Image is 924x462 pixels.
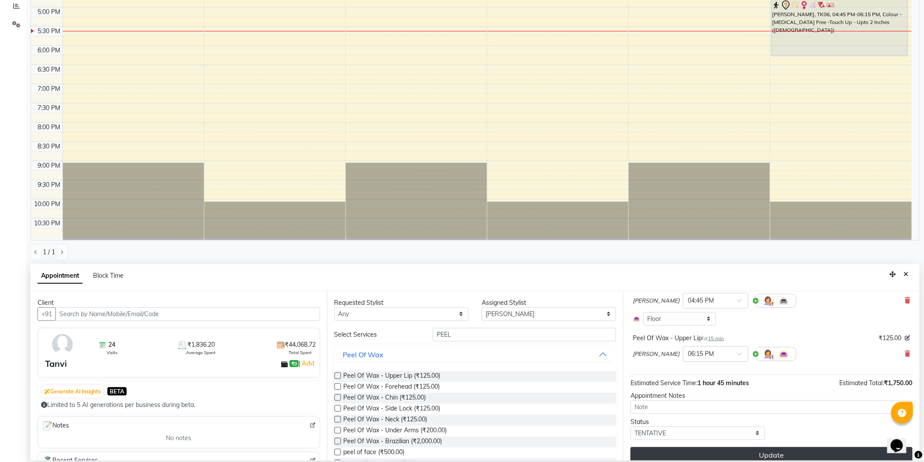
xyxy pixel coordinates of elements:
[45,357,67,370] div: Tanvi
[697,379,749,387] span: 1 hour 45 minutes
[779,296,789,306] img: Interior.png
[633,315,641,323] img: Interior.png
[884,379,913,387] span: ₹1,750.00
[631,391,913,400] div: Appointment Notes
[633,297,679,305] span: [PERSON_NAME]
[344,371,441,382] span: Peel Of Wax - Upper Lip (₹125.00)
[708,335,724,341] span: 15 min
[41,421,69,432] span: Notes
[186,349,216,356] span: Average Spent
[900,268,913,281] button: Close
[107,387,127,396] span: BETA
[887,427,915,453] iframe: chat widget
[344,448,405,459] span: peel of face (₹500.00)
[344,382,440,393] span: Peel Of Wax - Forehead (₹125.00)
[905,335,910,341] i: Edit price
[840,379,884,387] span: Estimated Total:
[482,298,616,307] div: Assigned Stylist
[631,417,765,427] div: Status
[763,349,773,359] img: Hairdresser.png
[633,350,679,359] span: [PERSON_NAME]
[107,349,117,356] span: Visits
[300,358,316,369] a: Add
[631,379,697,387] span: Estimated Service Time:
[38,298,320,307] div: Client
[633,334,724,343] div: Peel Of Wax - Upper Lip
[344,393,426,404] span: Peel Of Wax - Chin (₹125.00)
[50,332,75,357] img: avatar
[285,340,316,349] span: ₹44,068.72
[55,307,320,321] input: Search by Name/Mobile/Email/Code
[38,268,83,284] span: Appointment
[42,386,103,398] button: Generate AI Insights
[166,434,191,443] span: No notes
[334,298,469,307] div: Requested Stylist
[43,248,55,257] span: 1 / 1
[328,330,426,339] div: Select Services
[36,180,62,190] div: 9:30 PM
[763,296,773,306] img: Hairdresser.png
[879,334,902,343] span: ₹125.00
[36,123,62,132] div: 8:00 PM
[338,347,613,362] button: Peel Of Wax
[93,272,124,279] span: Block Time
[343,349,384,360] div: Peel Of Wax
[108,340,115,349] span: 24
[344,437,442,448] span: Peel Of Wax - Brazilian (₹2,000.00)
[702,335,724,341] small: for
[36,65,62,74] div: 6:30 PM
[779,349,789,359] img: Interior.png
[33,200,62,209] div: 10:00 PM
[36,84,62,93] div: 7:00 PM
[33,219,62,228] div: 10:30 PM
[36,46,62,55] div: 6:00 PM
[299,358,316,369] span: |
[187,340,215,349] span: ₹1,836.20
[344,415,428,426] span: Peel Of Wax - Neck (₹125.00)
[344,404,441,415] span: Peel Of Wax - Side Lock (₹125.00)
[36,103,62,113] div: 7:30 PM
[36,7,62,17] div: 5:00 PM
[36,27,62,36] div: 5:30 PM
[36,142,62,151] div: 8:30 PM
[433,328,616,341] input: Search by service name
[290,360,299,367] span: ₹0
[38,307,56,321] button: +91
[344,426,447,437] span: Peel Of Wax - Under Arms (₹200.00)
[289,349,312,356] span: Total Spent
[41,400,317,410] div: Limited to 5 AI generations per business during beta.
[36,161,62,170] div: 9:00 PM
